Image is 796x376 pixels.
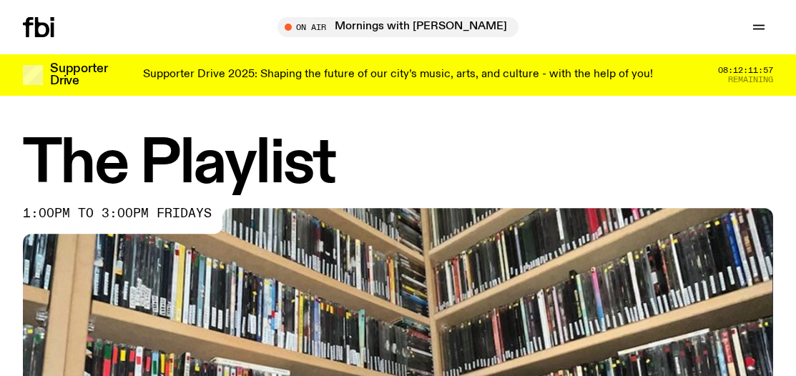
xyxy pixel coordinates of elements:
[23,136,773,194] h1: The Playlist
[277,17,519,37] button: On AirMornings with [PERSON_NAME]
[23,208,212,219] span: 1:00pm to 3:00pm fridays
[50,63,107,87] h3: Supporter Drive
[718,66,773,74] span: 08:12:11:57
[143,69,653,81] p: Supporter Drive 2025: Shaping the future of our city’s music, arts, and culture - with the help o...
[728,76,773,84] span: Remaining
